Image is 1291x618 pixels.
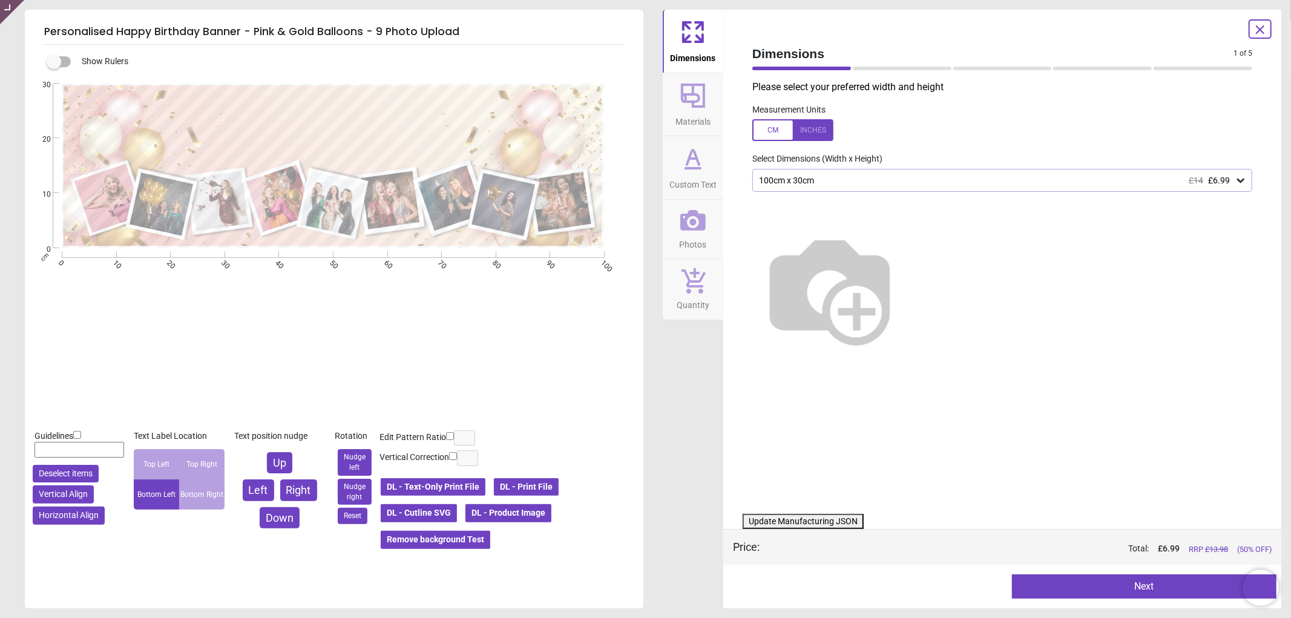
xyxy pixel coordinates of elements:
[680,233,707,251] span: Photos
[260,507,300,528] button: Down
[338,449,372,476] button: Nudge left
[778,543,1272,555] div: Total:
[1163,544,1180,553] span: 6.99
[1189,176,1203,185] span: £14
[663,200,723,259] button: Photos
[179,449,225,479] div: Top Right
[379,530,491,550] button: Remove background Test
[663,136,723,199] button: Custom Text
[33,485,94,504] button: Vertical Align
[134,479,179,510] div: Bottom Left
[758,176,1235,186] div: 100cm x 30cm
[752,81,1262,94] p: Please select your preferred width and height
[493,477,560,498] button: DL - Print File
[663,10,723,73] button: Dimensions
[33,465,99,483] button: Deselect items
[1237,544,1272,555] span: (50% OFF)
[464,503,553,524] button: DL - Product Image
[1012,574,1276,599] button: Next
[34,431,73,441] span: Guidelines
[1158,543,1180,555] span: £
[234,430,325,442] div: Text position nudge
[669,173,717,191] span: Custom Text
[671,47,716,65] span: Dimensions
[1243,570,1279,606] iframe: Brevo live chat
[243,479,274,501] button: Left
[1205,545,1228,554] span: £ 13.98
[54,54,643,69] div: Show Rulers
[733,539,760,554] div: Price :
[335,430,375,442] div: Rotation
[379,432,446,444] label: Edit Pattern Ratio
[752,45,1234,62] span: Dimensions
[663,259,723,320] button: Quantity
[179,479,225,510] div: Bottom Right
[44,19,624,45] h5: Personalised Happy Birthday Banner - Pink & Gold Balloons - 9 Photo Upload
[267,452,292,473] button: Up
[379,477,487,498] button: DL - Text-Only Print File
[743,514,864,530] button: Update Manufacturing JSON
[379,503,458,524] button: DL - Cutline SVG
[134,430,225,442] div: Text Label Location
[743,153,882,165] label: Select Dimensions (Width x Height)
[663,73,723,136] button: Materials
[752,211,907,366] img: Helper for size comparison
[28,80,51,90] span: 30
[280,479,317,501] button: Right
[379,452,449,464] label: Vertical Correction
[677,294,709,312] span: Quantity
[752,104,826,116] label: Measurement Units
[1208,176,1230,185] span: £6.99
[338,508,367,524] button: Reset
[33,507,105,525] button: Horizontal Align
[675,110,711,128] span: Materials
[134,449,179,479] div: Top Left
[1234,48,1252,59] span: 1 of 5
[1189,544,1228,555] span: RRP
[338,479,372,505] button: Nudge right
